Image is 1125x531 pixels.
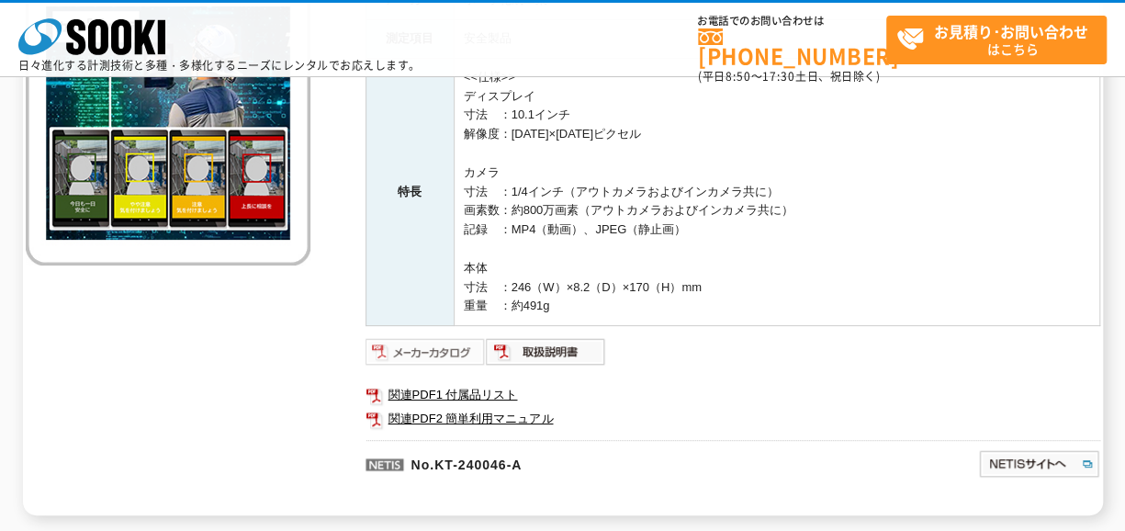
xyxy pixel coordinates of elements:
strong: お見積り･お問い合わせ [934,20,1088,42]
a: [PHONE_NUMBER] [698,28,886,66]
img: NETISサイトへ [978,449,1100,479]
p: No.KT-240046-A [366,440,801,484]
a: メーカーカタログ [366,349,486,363]
img: メーカーカタログ [366,337,486,367]
a: 関連PDF2 簡単利用マニュアル [366,407,1100,431]
td: <<仕様>> ディスプレイ 寸法 ：10.1インチ 解像度：[DATE]×[DATE]ピクセル カメラ 寸法 ：1/4インチ（アウトカメラおよびインカメラ共に） 画素数：約800万画素（アウトカ... [454,58,1099,325]
img: 取扱説明書 [486,337,606,367]
span: 17:30 [762,68,795,85]
p: 日々進化する計測技術と多種・多様化するニーズにレンタルでお応えします。 [18,60,421,71]
th: 特長 [366,58,454,325]
span: お電話でのお問い合わせは [698,16,886,27]
a: 関連PDF1 付属品リスト [366,383,1100,407]
span: 8:50 [726,68,751,85]
a: 取扱説明書 [486,349,606,363]
a: お見積り･お問い合わせはこちら [886,16,1107,64]
span: (平日 ～ 土日、祝日除く) [698,68,880,85]
span: はこちら [896,17,1106,62]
